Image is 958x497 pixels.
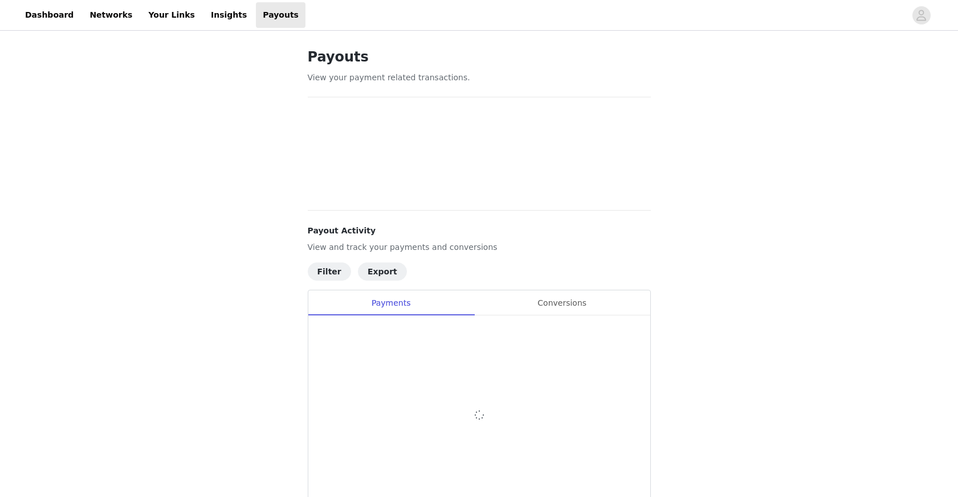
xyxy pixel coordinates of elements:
[474,290,650,316] div: Conversions
[308,262,351,281] button: Filter
[308,290,474,316] div: Payments
[358,262,407,281] button: Export
[256,2,305,28] a: Payouts
[18,2,80,28] a: Dashboard
[204,2,254,28] a: Insights
[308,72,651,84] p: View your payment related transactions.
[308,47,651,67] h1: Payouts
[83,2,139,28] a: Networks
[308,241,651,253] p: View and track your payments and conversions
[308,225,651,237] h4: Payout Activity
[141,2,202,28] a: Your Links
[916,6,927,24] div: avatar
